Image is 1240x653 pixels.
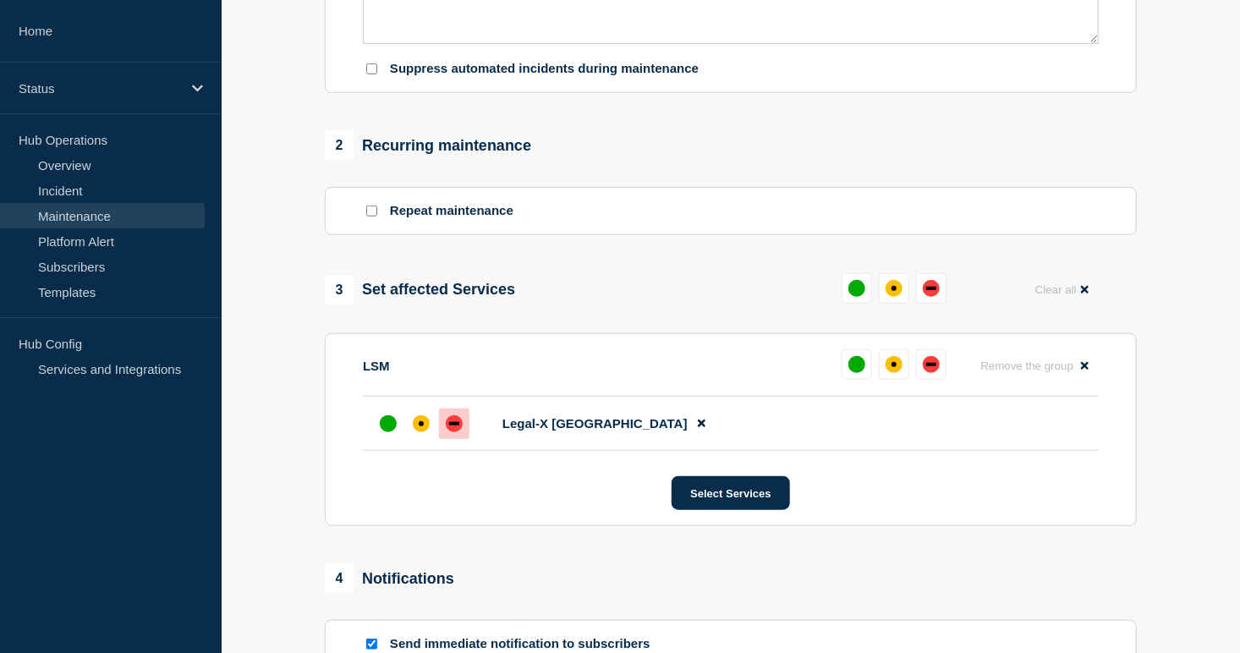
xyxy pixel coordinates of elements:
[380,415,397,432] div: up
[848,280,865,297] div: up
[366,639,377,650] input: Send immediate notification to subscribers
[848,356,865,373] div: up
[325,276,354,305] span: 3
[916,349,946,380] button: down
[842,349,872,380] button: up
[886,280,903,297] div: affected
[325,564,454,593] div: Notifications
[916,273,946,304] button: down
[672,476,789,510] button: Select Services
[363,359,390,373] p: LSM
[842,273,872,304] button: up
[980,359,1073,372] span: Remove the group
[390,636,661,652] p: Send immediate notification to subscribers
[325,131,531,160] div: Recurring maintenance
[970,349,1099,382] button: Remove the group
[923,280,940,297] div: down
[413,415,430,432] div: affected
[446,415,463,432] div: down
[923,356,940,373] div: down
[879,273,909,304] button: affected
[1025,273,1099,306] button: Clear all
[366,206,377,217] input: Repeat maintenance
[886,356,903,373] div: affected
[879,349,909,380] button: affected
[325,131,354,160] span: 2
[390,203,513,219] p: Repeat maintenance
[366,63,377,74] input: Suppress automated incidents during maintenance
[19,81,181,96] p: Status
[502,416,688,431] span: Legal-X [GEOGRAPHIC_DATA]
[325,564,354,593] span: 4
[390,61,699,77] p: Suppress automated incidents during maintenance
[325,276,515,305] div: Set affected Services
